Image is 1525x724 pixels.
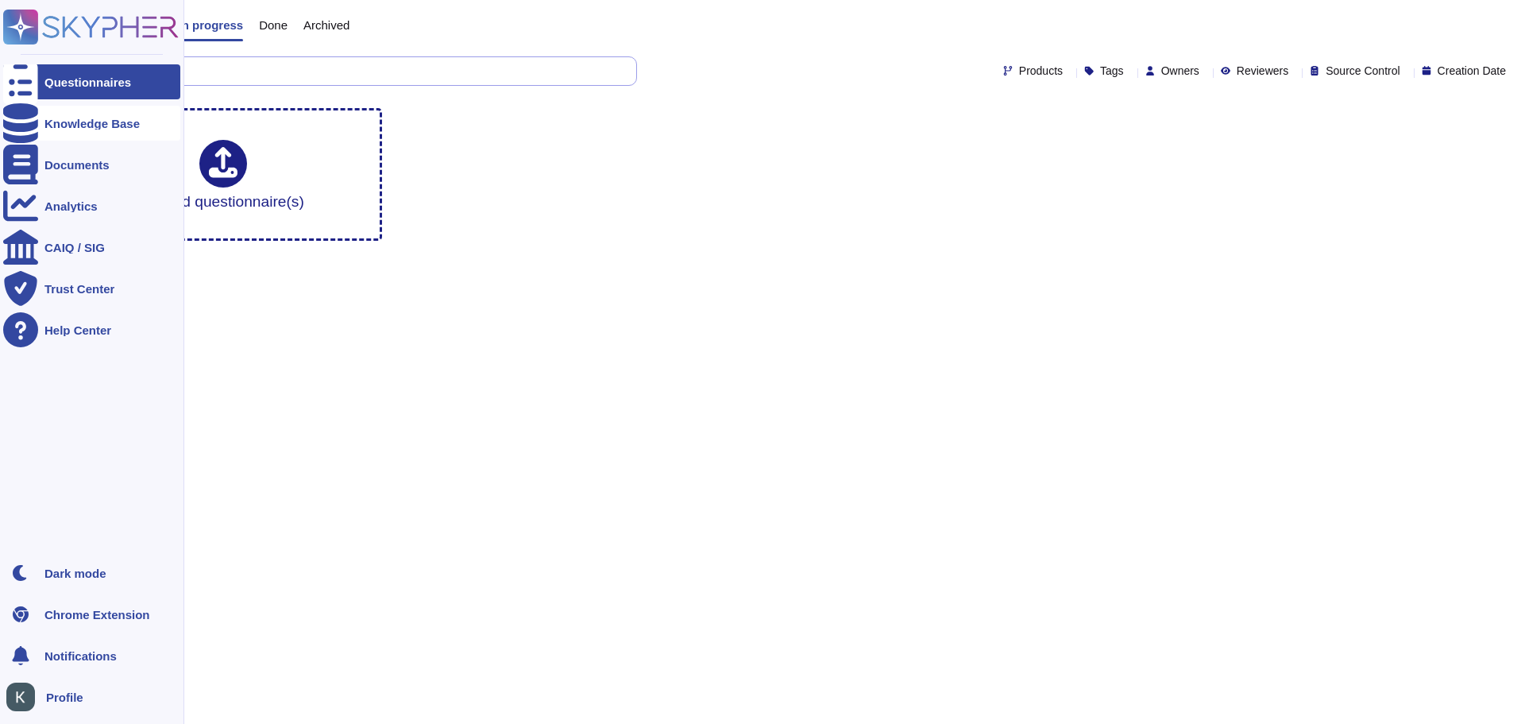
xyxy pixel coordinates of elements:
span: Archived [303,19,349,31]
div: Knowledge Base [44,118,140,130]
a: CAIQ / SIG [3,230,180,265]
div: Chrome Extension [44,609,150,621]
div: Help Center [44,324,111,336]
div: Trust Center [44,283,114,295]
div: Questionnaires [44,76,131,88]
span: In progress [178,19,243,31]
img: user [6,683,35,711]
div: Dark mode [44,567,106,579]
a: Documents [3,147,180,182]
button: user [3,679,46,714]
div: CAIQ / SIG [44,242,105,254]
span: Notifications [44,650,117,662]
input: Search by keywords [63,57,620,85]
span: Done [259,19,288,31]
span: Reviewers [1237,65,1288,76]
span: Products [1019,65,1063,76]
span: Tags [1100,65,1124,76]
span: Source Control [1326,65,1400,76]
a: Help Center [3,312,180,347]
a: Chrome Extension [3,597,180,632]
a: Trust Center [3,271,180,306]
a: Questionnaires [3,64,180,99]
a: Knowledge Base [3,106,180,141]
div: Analytics [44,200,98,212]
span: Owners [1161,65,1199,76]
span: Profile [46,691,83,703]
div: Documents [44,159,110,171]
span: Creation Date [1438,65,1506,76]
div: Upload questionnaire(s) [142,140,304,209]
a: Analytics [3,188,180,223]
